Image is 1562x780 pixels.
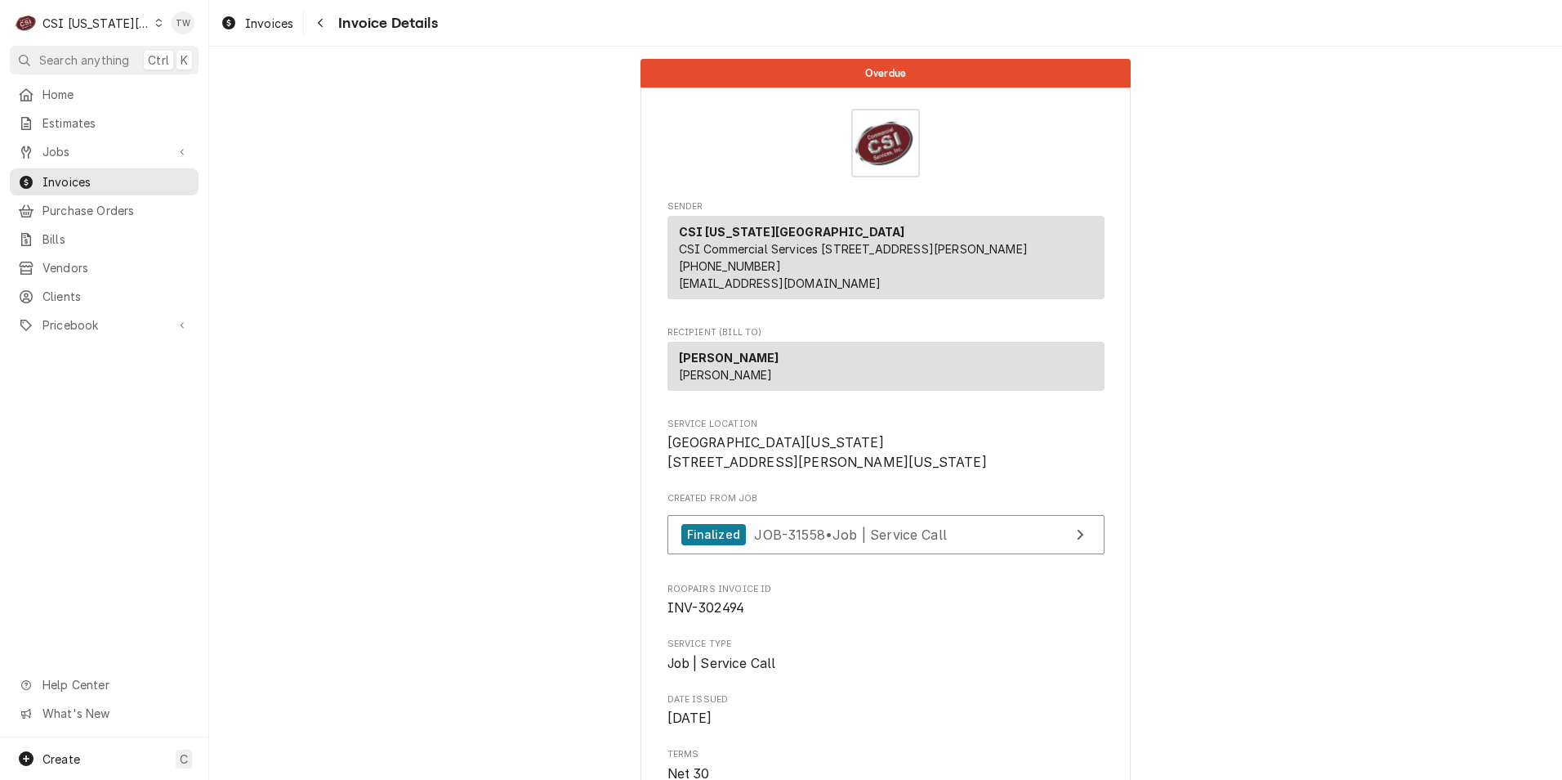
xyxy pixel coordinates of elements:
div: Recipient (Bill To) [667,342,1105,397]
a: Go to Pricebook [10,312,199,338]
div: Invoice Sender [667,200,1105,307]
span: Estimates [42,114,190,132]
span: Terms [667,748,1105,761]
div: Service Type [667,638,1105,673]
span: [PERSON_NAME] [679,368,773,382]
button: Search anythingCtrlK [10,46,199,74]
span: Home [42,86,190,103]
span: Bills [42,231,190,248]
div: CSI [US_STATE][GEOGRAPHIC_DATA] [42,15,150,32]
span: Date Issued [667,693,1105,706]
span: K [181,52,188,69]
span: Roopairs Invoice ID [667,598,1105,618]
span: Sender [667,200,1105,213]
span: [GEOGRAPHIC_DATA][US_STATE] [STREET_ADDRESS][PERSON_NAME][US_STATE] [667,435,987,470]
a: Bills [10,226,199,253]
span: Ctrl [148,52,169,69]
span: Purchase Orders [42,202,190,219]
strong: CSI [US_STATE][GEOGRAPHIC_DATA] [679,225,905,239]
div: CSI Kansas City's Avatar [15,11,38,34]
span: C [180,751,188,768]
div: Sender [667,216,1105,299]
span: Service Location [667,418,1105,431]
div: Invoice Recipient [667,326,1105,398]
span: Vendors [42,259,190,276]
a: Estimates [10,110,199,137]
span: Clients [42,288,190,305]
span: Service Type [667,654,1105,674]
a: Go to Jobs [10,138,199,165]
span: Create [42,752,80,766]
div: Tori Warrick's Avatar [172,11,194,34]
a: Go to Help Center [10,671,199,698]
div: Sender [667,216,1105,306]
img: Logo [851,109,920,177]
a: Home [10,81,199,108]
a: Invoices [10,168,199,195]
a: View Job [667,515,1105,555]
strong: [PERSON_NAME] [679,351,779,365]
button: Navigate back [307,10,333,36]
span: Pricebook [42,316,166,334]
div: TW [172,11,194,34]
span: Help Center [42,676,189,693]
span: Invoices [42,173,190,191]
span: Recipient (Bill To) [667,326,1105,339]
span: Date Issued [667,709,1105,728]
span: CSI Commercial Services [STREET_ADDRESS][PERSON_NAME] [679,242,1028,256]
a: Invoices [214,10,300,37]
div: Status [640,59,1131,87]
span: Roopairs Invoice ID [667,583,1105,596]
span: Invoices [245,15,293,32]
a: [PHONE_NUMBER] [679,259,781,273]
a: [EMAIL_ADDRESS][DOMAIN_NAME] [679,276,881,290]
a: Purchase Orders [10,197,199,224]
span: Jobs [42,143,166,160]
span: INV-302494 [667,600,745,616]
div: Service Location [667,418,1105,473]
span: Service Type [667,638,1105,651]
span: Search anything [39,52,129,69]
span: Invoice Details [333,12,437,34]
span: Service Location [667,433,1105,472]
a: Clients [10,283,199,310]
div: Finalized [681,524,746,546]
div: Roopairs Invoice ID [667,583,1105,618]
span: JOB-31558 • Job | Service Call [754,526,947,542]
div: Created From Job [667,492,1105,563]
span: [DATE] [667,711,712,726]
div: Recipient (Bill To) [667,342,1105,391]
span: Job | Service Call [667,656,776,671]
div: C [15,11,38,34]
a: Go to What's New [10,700,199,727]
div: Date Issued [667,693,1105,728]
span: Overdue [865,68,906,78]
span: What's New [42,705,189,722]
span: Created From Job [667,492,1105,505]
a: Vendors [10,254,199,281]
